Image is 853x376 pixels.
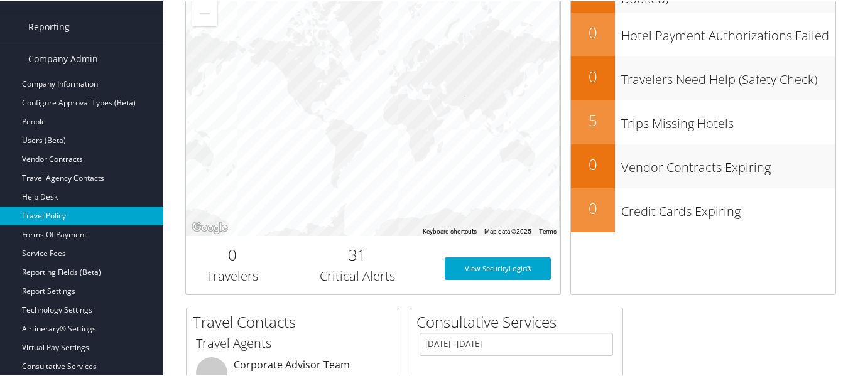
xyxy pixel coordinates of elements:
img: Google [189,218,231,235]
h2: 0 [571,21,615,42]
a: View SecurityLogic® [445,256,551,279]
h2: 5 [571,109,615,130]
a: 0Hotel Payment Authorizations Failed [571,11,835,55]
a: Open this area in Google Maps (opens a new window) [189,218,231,235]
span: Map data ©2025 [484,227,531,234]
h2: 0 [571,65,615,86]
h3: Trips Missing Hotels [621,107,835,131]
span: Reporting [28,10,70,41]
h3: Travelers Need Help (Safety Check) [621,63,835,87]
h3: Hotel Payment Authorizations Failed [621,19,835,43]
a: 0Travelers Need Help (Safety Check) [571,55,835,99]
h3: Critical Alerts [289,266,426,284]
button: Keyboard shortcuts [423,226,477,235]
h2: Consultative Services [416,310,622,331]
a: 0Credit Cards Expiring [571,187,835,231]
h2: 0 [571,196,615,218]
h3: Travelers [195,266,270,284]
a: 0Vendor Contracts Expiring [571,143,835,187]
a: 5Trips Missing Hotels [571,99,835,143]
h3: Vendor Contracts Expiring [621,151,835,175]
h3: Travel Agents [196,333,389,351]
h2: Travel Contacts [193,310,399,331]
a: Terms (opens in new tab) [539,227,557,234]
h2: 0 [571,153,615,174]
h2: 31 [289,243,426,264]
h3: Credit Cards Expiring [621,195,835,219]
h2: 0 [195,243,270,264]
span: Company Admin [28,42,98,73]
